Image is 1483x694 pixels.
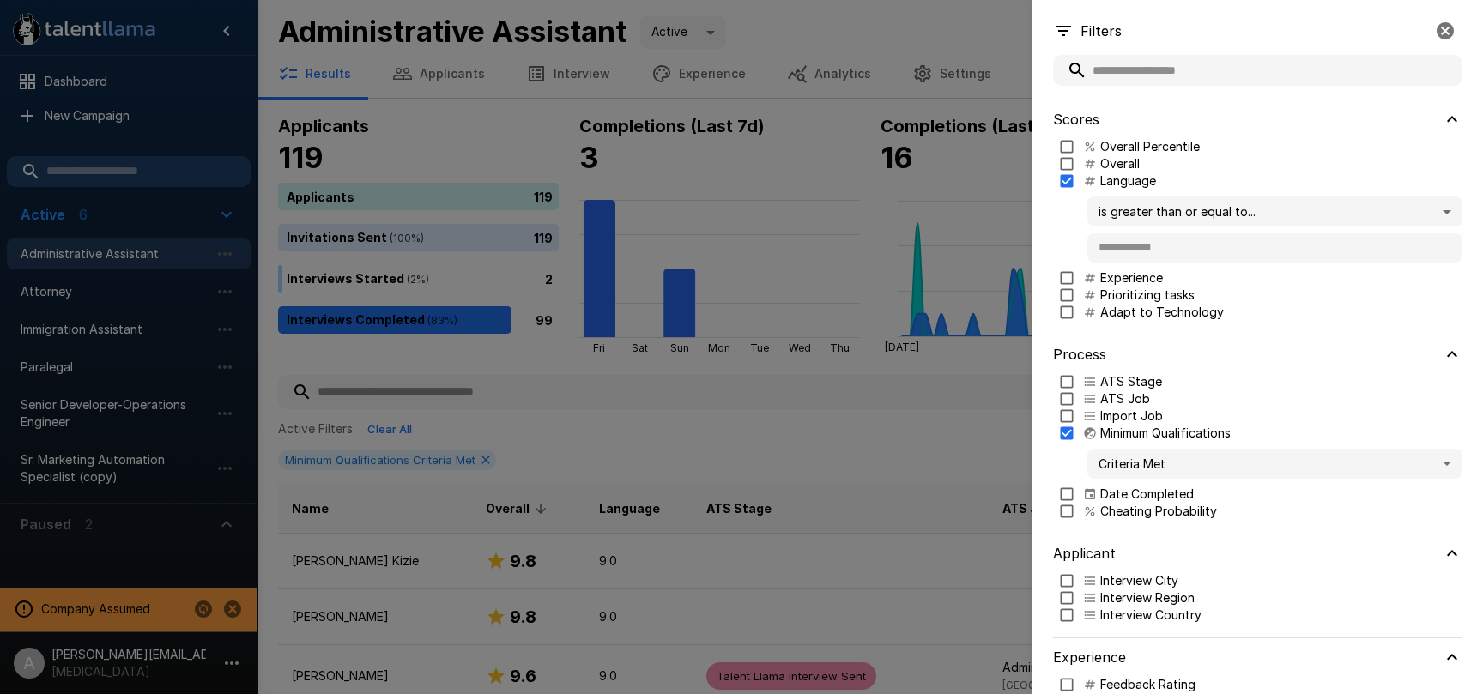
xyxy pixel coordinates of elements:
[1053,541,1116,565] h6: Applicant
[1053,107,1099,131] h6: Scores
[1053,645,1126,669] h6: Experience
[1100,572,1178,589] p: Interview City
[1100,269,1163,287] p: Experience
[1100,486,1194,503] p: Date Completed
[1100,138,1200,155] p: Overall Percentile
[1100,606,1202,624] p: Interview Country
[1080,21,1122,41] p: Filters
[1100,304,1224,321] p: Adapt to Technology
[1100,503,1217,520] p: Cheating Probability
[1100,155,1140,172] p: Overall
[1100,373,1162,390] p: ATS Stage
[1100,287,1195,304] p: Prioritizing tasks
[1100,172,1156,190] p: Language
[1099,455,1439,473] span: Criteria Met
[1099,202,1439,220] span: is greater than or equal to...
[1100,676,1195,693] p: Feedback Rating
[1100,589,1195,606] p: Interview Region
[1053,342,1106,366] h6: Process
[1100,425,1231,442] p: Minimum Qualifications
[1100,390,1150,407] p: ATS Job
[1100,407,1163,425] p: Import Job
